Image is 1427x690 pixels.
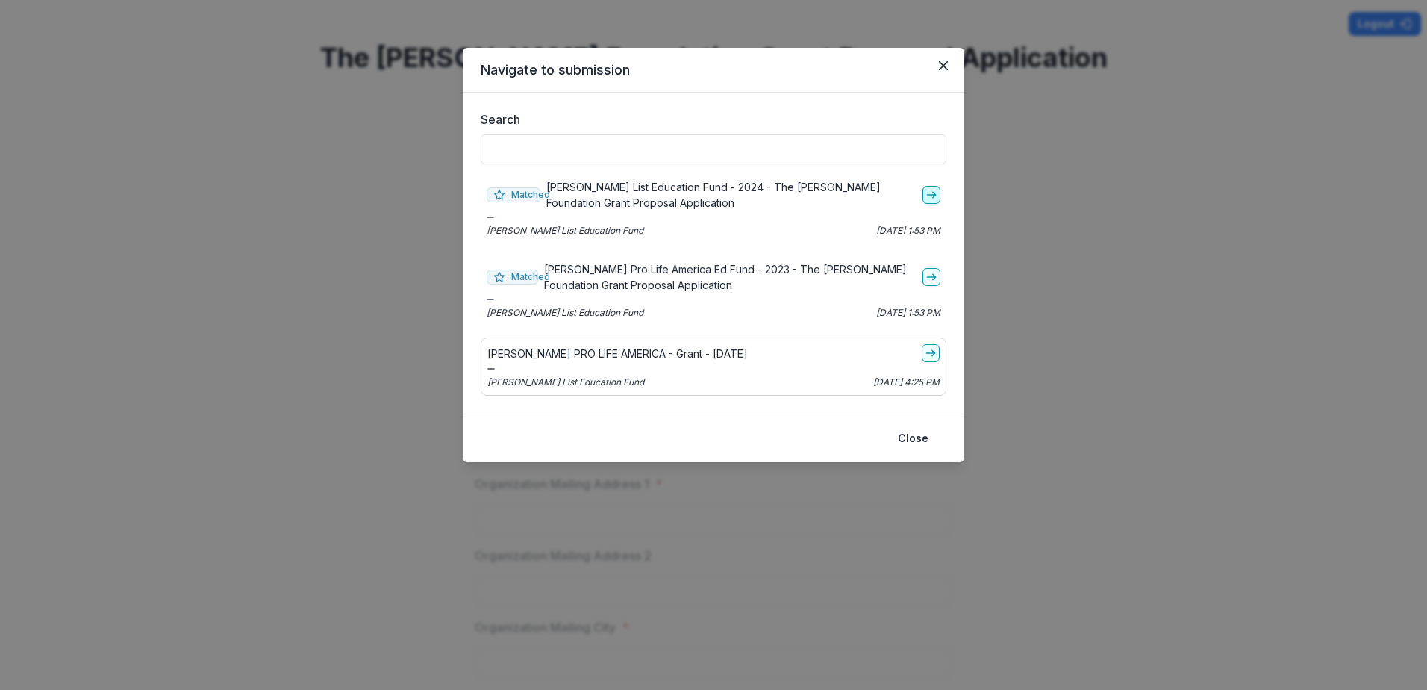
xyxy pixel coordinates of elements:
p: [PERSON_NAME] Pro Life America Ed Fund - 2023 - The [PERSON_NAME] Foundation Grant Proposal Appli... [544,261,917,293]
p: [PERSON_NAME] List Education Fund [487,376,644,389]
p: [DATE] 1:53 PM [876,224,940,237]
label: Search [481,111,937,128]
button: Close [889,426,937,450]
p: [DATE] 4:25 PM [873,376,940,389]
header: Navigate to submission [463,48,964,93]
span: Matched [487,270,538,285]
button: Close [931,54,955,78]
a: go-to [922,344,940,362]
p: [DATE] 1:53 PM [876,306,940,320]
p: [PERSON_NAME] List Education Fund [487,224,643,237]
a: go-to [922,268,940,286]
p: [PERSON_NAME] PRO LIFE AMERICA - Grant - [DATE] [487,346,748,361]
p: [PERSON_NAME] List Education Fund - 2024 - The [PERSON_NAME] Foundation Grant Proposal Application [546,179,917,211]
a: go-to [922,186,940,204]
p: [PERSON_NAME] List Education Fund [487,306,643,320]
span: Matched [487,187,540,202]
